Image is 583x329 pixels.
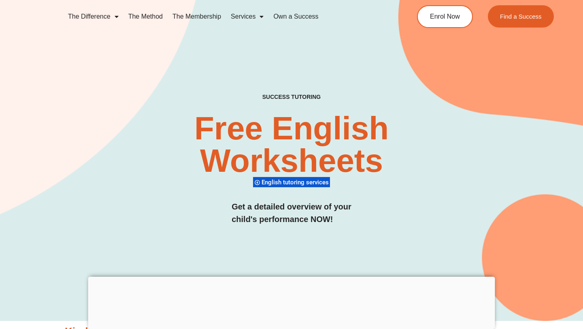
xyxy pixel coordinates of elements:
[123,7,168,26] a: The Method
[262,179,331,186] span: English tutoring services
[232,201,351,226] h3: Get a detailed overview of your child's performance NOW!
[417,5,473,28] a: Enrol Now
[63,7,387,26] nav: Menu
[63,7,123,26] a: The Difference
[214,94,369,100] h4: SUCCESS TUTORING​
[253,177,330,188] div: English tutoring services
[430,13,460,20] span: Enrol Now
[500,13,542,19] span: Find a Success
[268,7,323,26] a: Own a Success
[118,112,464,177] h2: Free English Worksheets​
[168,7,226,26] a: The Membership
[488,5,554,28] a: Find a Success
[226,7,268,26] a: Services
[88,277,495,327] iframe: Advertisement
